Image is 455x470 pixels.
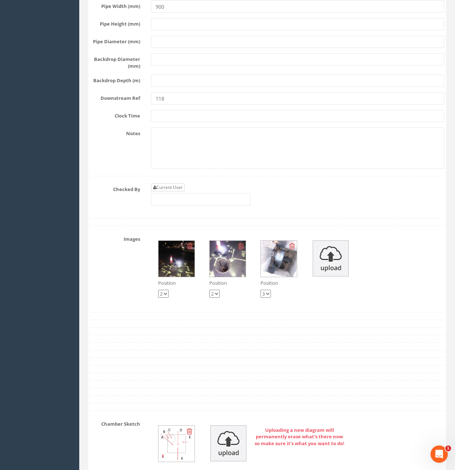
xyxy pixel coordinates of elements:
label: Checked By [85,183,146,193]
a: Current User [151,183,185,191]
iframe: Intercom live chat [431,445,448,463]
img: upload_icon.png [313,240,349,276]
label: Notes [85,128,146,137]
p: Position [209,280,246,287]
strong: Uploading a new diagram will permanently erase what's there now so make sure it's what you want t... [255,427,344,447]
label: Pipe Diameter (mm) [85,36,146,45]
label: Pipe Width (mm) [85,0,146,10]
img: 0fa6a5e9-5160-a63f-aaff-203f387fbc71_bf607e2b-6af8-5ec2-564d-a67c5a7a0bb5_thumb.jpg [159,241,195,277]
label: Backdrop Depth (m) [85,75,146,84]
img: 0fa6a5e9-5160-a63f-aaff-203f387fbc71_c89c1cda-f52e-5d3a-183f-804be98805c4_thumb.jpg [261,241,297,277]
img: 0fa6a5e9-5160-a63f-aaff-203f387fbc71_d9b84128-4e74-9b54-c4e5-93eb339166da_thumb.jpg [210,241,246,277]
p: Position [260,280,297,287]
label: Pipe Height (mm) [85,18,146,27]
label: Downstream Ref [85,92,146,102]
label: Clock Time [85,110,146,119]
p: Position [158,280,195,287]
img: upload_icon.png [210,425,246,461]
label: Images [85,233,146,243]
span: 1 [445,445,451,451]
label: Chamber Sketch [85,418,146,427]
label: Backdrop Diameter (mm) [85,53,146,69]
img: 0fa6a5e9-5160-a63f-aaff-203f387fbc71_98dae63d-b9de-3e32-dd23-b87423cd837c_renderedChamberSketch.jpg [159,426,195,462]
